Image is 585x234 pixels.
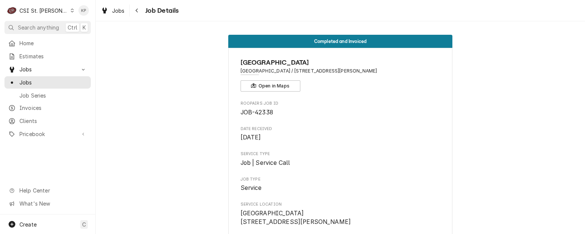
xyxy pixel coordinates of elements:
button: Search anythingCtrlK [4,21,91,34]
span: Job Type [241,176,440,182]
a: Invoices [4,102,91,114]
div: C [7,5,17,16]
span: Create [19,221,37,228]
span: Service [241,184,262,191]
span: [DATE] [241,134,261,141]
span: Pricebook [19,130,76,138]
span: Name [241,58,440,68]
div: Client Information [241,58,440,92]
div: Job Type [241,176,440,193]
a: Estimates [4,50,91,62]
span: Roopairs Job ID [241,101,440,107]
button: Navigate back [131,4,143,16]
a: Jobs [98,4,128,17]
span: Job Series [19,92,87,99]
span: Roopairs Job ID [241,108,440,117]
a: Go to What's New [4,197,91,210]
div: KP [78,5,89,16]
span: Service Type [241,158,440,167]
span: Invoices [19,104,87,112]
div: Service Location [241,201,440,227]
div: CSI St. Louis's Avatar [7,5,17,16]
span: Service Type [241,151,440,157]
a: Jobs [4,76,91,89]
span: What's New [19,200,86,207]
a: Job Series [4,89,91,102]
span: Service Location [241,201,440,207]
div: Kym Parson's Avatar [78,5,89,16]
span: [GEOGRAPHIC_DATA] [STREET_ADDRESS][PERSON_NAME] [241,210,351,226]
span: Jobs [19,65,76,73]
span: Estimates [19,52,87,60]
span: Home [19,39,87,47]
span: Jobs [19,78,87,86]
span: Date Received [241,126,440,132]
span: Help Center [19,187,86,194]
span: Job | Service Call [241,159,290,166]
span: Clients [19,117,87,125]
div: Status [228,35,452,48]
span: Ctrl [68,24,77,31]
span: C [82,221,86,228]
span: Jobs [112,7,125,15]
span: JOB-42338 [241,109,273,116]
a: Go to Jobs [4,63,91,76]
button: Open in Maps [241,80,300,92]
span: Job Type [241,184,440,193]
a: Go to Help Center [4,184,91,197]
span: Date Received [241,133,440,142]
a: Go to Pricebook [4,128,91,140]
span: Job Details [143,6,179,16]
span: Search anything [18,24,59,31]
span: K [83,24,86,31]
span: Service Location [241,209,440,227]
span: Completed and Invoiced [314,39,367,44]
a: Home [4,37,91,49]
span: Address [241,68,440,74]
div: Service Type [241,151,440,167]
div: CSI St. [PERSON_NAME] [19,7,68,15]
div: Roopairs Job ID [241,101,440,117]
div: Date Received [241,126,440,142]
a: Clients [4,115,91,127]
